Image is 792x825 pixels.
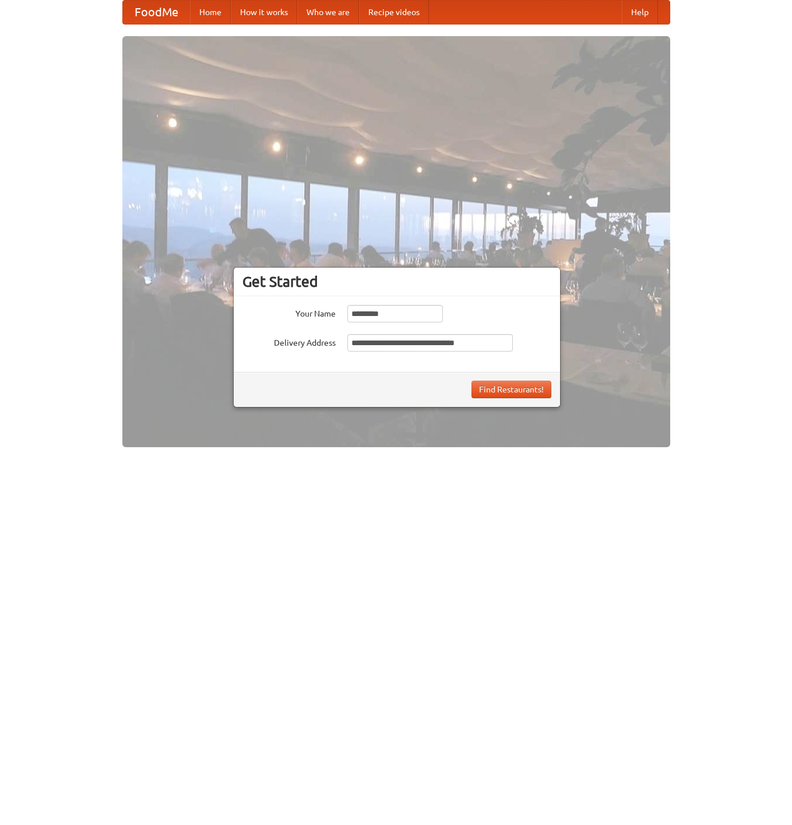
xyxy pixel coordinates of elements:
label: Your Name [242,305,336,320]
a: Help [622,1,658,24]
button: Find Restaurants! [471,381,551,398]
label: Delivery Address [242,334,336,349]
h3: Get Started [242,273,551,290]
a: Who we are [297,1,359,24]
a: How it works [231,1,297,24]
a: Home [190,1,231,24]
a: Recipe videos [359,1,429,24]
a: FoodMe [123,1,190,24]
